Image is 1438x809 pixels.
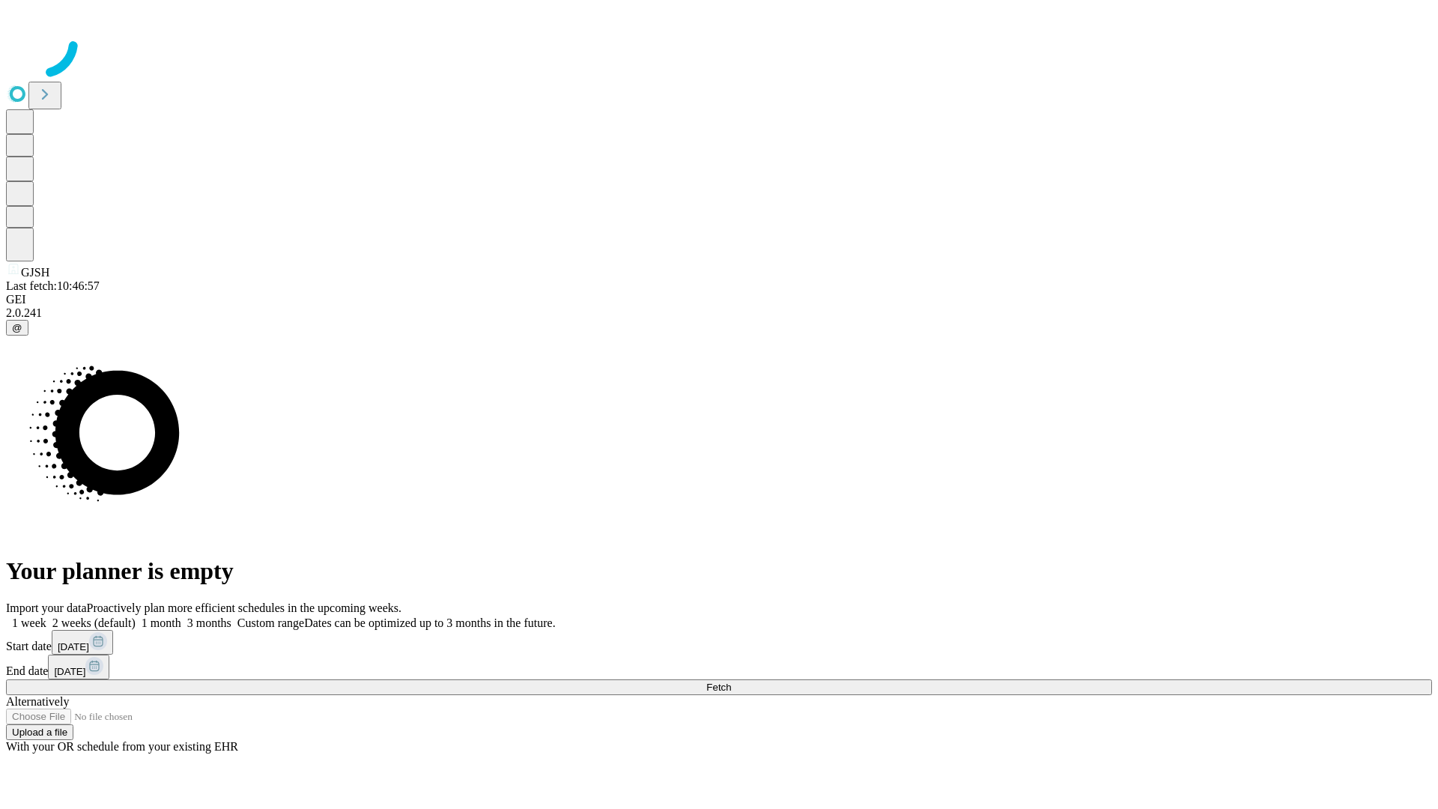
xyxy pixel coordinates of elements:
[87,602,401,614] span: Proactively plan more efficient schedules in the upcoming weeks.
[187,616,231,629] span: 3 months
[6,279,100,292] span: Last fetch: 10:46:57
[48,655,109,679] button: [DATE]
[21,266,49,279] span: GJSH
[6,602,87,614] span: Import your data
[12,322,22,333] span: @
[6,695,69,708] span: Alternatively
[6,306,1432,320] div: 2.0.241
[6,320,28,336] button: @
[6,293,1432,306] div: GEI
[142,616,181,629] span: 1 month
[6,679,1432,695] button: Fetch
[52,630,113,655] button: [DATE]
[304,616,555,629] span: Dates can be optimized up to 3 months in the future.
[6,724,73,740] button: Upload a file
[237,616,304,629] span: Custom range
[58,641,89,652] span: [DATE]
[52,616,136,629] span: 2 weeks (default)
[706,682,731,693] span: Fetch
[6,630,1432,655] div: Start date
[6,557,1432,585] h1: Your planner is empty
[12,616,46,629] span: 1 week
[6,655,1432,679] div: End date
[6,740,238,753] span: With your OR schedule from your existing EHR
[54,666,85,677] span: [DATE]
